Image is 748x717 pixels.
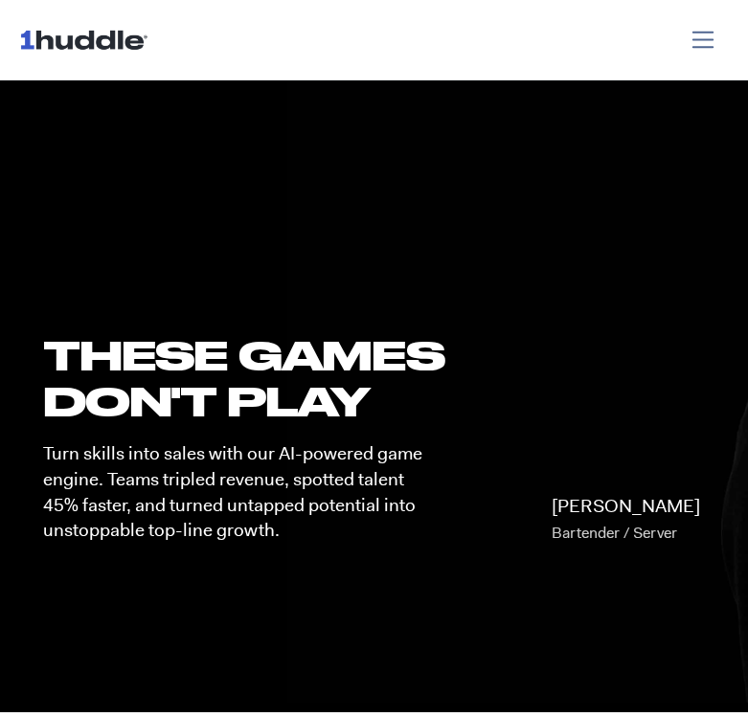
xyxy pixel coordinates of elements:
[552,493,700,547] p: [PERSON_NAME]
[43,332,449,424] h1: these GAMES DON'T PLAY
[19,21,156,57] img: ...
[43,441,430,543] p: Turn skills into sales with our AI-powered game engine. Teams tripled revenue, spotted talent 45%...
[552,523,677,543] span: Bartender / Server
[677,21,730,58] button: Toggle navigation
